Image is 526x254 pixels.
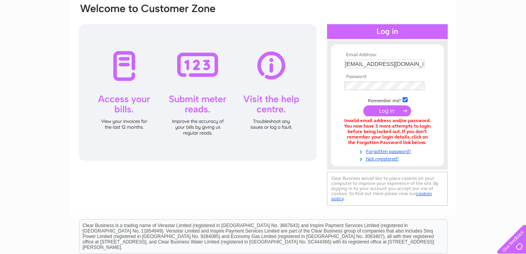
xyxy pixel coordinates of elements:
a: Water [417,33,432,39]
a: Forgotten password? [344,147,433,155]
th: Email Address: [342,52,433,58]
a: Blog [486,33,498,39]
div: Clear Business would like to place cookies on your computer to improve your experience of the sit... [327,172,448,206]
th: Password: [342,74,433,80]
a: cookies policy [331,191,432,201]
a: Energy [436,33,454,39]
img: logo.png [18,20,58,44]
div: Clear Business is a trading name of Verastar Limited (registered in [GEOGRAPHIC_DATA] No. 3667643... [79,4,447,38]
a: 0333 014 3131 [379,4,433,14]
input: Submit [363,105,411,116]
a: Not registered? [344,155,433,162]
div: Invalid email address and/or password. You now have 3 more attempts to login before being locked ... [344,118,431,145]
a: Telecoms [458,33,482,39]
td: Remember me? [342,96,433,104]
a: Contact [502,33,521,39]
